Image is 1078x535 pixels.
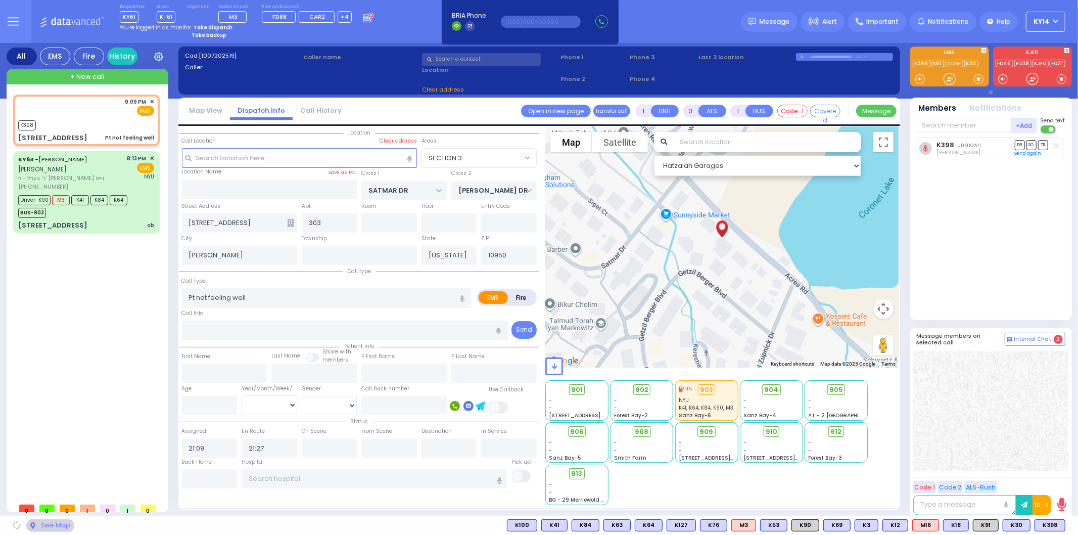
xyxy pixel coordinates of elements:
[698,384,716,395] div: 903
[809,404,812,412] span: -
[1054,335,1063,344] span: 2
[194,24,232,31] strong: Take dispatch
[810,105,840,117] button: Covered
[310,13,325,21] span: CAR2
[760,519,787,531] div: BLS
[700,427,714,437] span: 909
[997,17,1010,26] span: Help
[743,454,839,462] span: [STREET_ADDRESS][PERSON_NAME]
[912,519,939,531] div: ALS
[635,519,663,531] div: BLS
[731,519,756,531] div: M3
[699,53,796,62] label: Last 3 location
[339,342,379,350] span: Patient info
[614,447,617,454] span: -
[651,105,679,117] button: UNIT
[302,385,321,393] label: Gender
[182,277,206,285] label: Call Type
[866,17,899,26] span: Important
[938,481,963,494] button: Code 2
[343,268,376,275] span: Call type
[1038,140,1048,150] span: TR
[511,458,531,466] label: Pick up
[973,519,999,531] div: K91
[361,352,395,361] label: P First Name
[18,208,46,218] span: BUS-903
[936,149,980,156] span: Joshua Adler
[1014,336,1052,343] span: Internal Chat
[18,133,87,143] div: [STREET_ADDRESS]
[421,202,434,210] label: Floor
[242,427,265,435] label: En Route
[630,53,695,62] span: Phone 3
[182,427,207,435] label: Assigned
[230,106,293,115] a: Dispatch info
[150,154,154,163] span: ✕
[829,385,843,395] span: 905
[421,137,437,145] label: Areas
[855,519,878,531] div: K3
[912,519,939,531] div: M16
[635,519,663,531] div: K64
[521,105,591,117] a: Open in new page
[549,439,552,447] span: -
[272,13,287,21] span: FD88
[182,309,204,318] label: Call Info
[943,519,969,531] div: BLS
[182,235,193,243] label: City
[791,519,819,531] div: K90
[549,447,552,454] span: -
[120,4,145,10] label: Dispatcher
[287,219,294,227] span: Other building occupants
[74,48,104,65] div: Fire
[421,148,537,167] span: SECTION 3
[910,50,989,57] label: EMS
[40,48,70,65] div: EMS
[614,412,648,419] span: Forest Bay-2
[39,505,55,512] span: 0
[614,396,617,404] span: -
[700,519,727,531] div: BLS
[1035,519,1065,531] div: K398
[18,165,67,173] span: [PERSON_NAME]
[18,155,38,163] span: KY64 -
[679,396,689,404] span: NYU
[182,458,212,466] label: Back Home
[570,427,584,437] span: 906
[242,458,264,466] label: Hospital
[110,195,127,205] span: K64
[823,519,851,531] div: BLS
[777,105,808,117] button: Code-1
[919,103,957,114] button: Members
[302,427,326,435] label: On Scene
[105,134,154,142] div: Pt not feeling well
[549,488,552,496] span: -
[1041,124,1057,135] label: Turn off text
[809,412,883,419] span: AT - 2 [GEOGRAPHIC_DATA]
[70,72,104,82] span: + New call
[100,505,115,512] span: 0
[964,60,978,67] a: K30
[322,348,351,355] small: Share with
[996,60,1013,67] a: FD46
[380,137,417,145] label: Clear address
[731,519,756,531] div: ALS
[917,118,1011,133] input: Search member
[635,385,648,395] span: 902
[341,13,349,21] span: +4
[1007,337,1012,342] img: comment-alt.png
[630,75,695,83] span: Phone 4
[1033,60,1049,67] a: KJFD
[809,439,812,447] span: -
[856,105,897,117] button: Message
[192,31,226,39] strong: Take backup
[107,48,137,65] a: History
[572,469,583,479] span: 913
[52,195,70,205] span: M3
[1026,140,1037,150] span: SO
[302,202,311,210] label: Apt
[614,454,646,462] span: Smith Farm
[345,418,373,425] span: Status
[127,155,147,162] span: 8:13 PM
[26,519,74,532] div: See map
